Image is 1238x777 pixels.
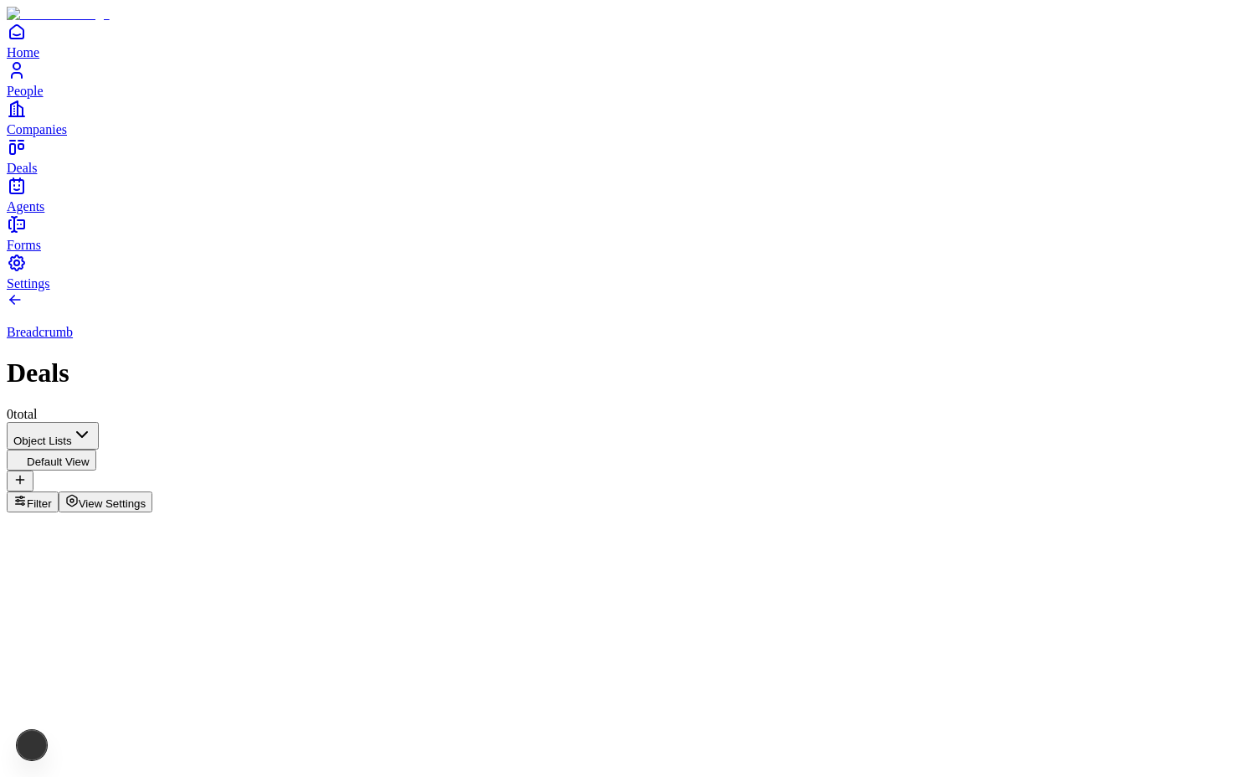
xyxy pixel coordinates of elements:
span: Home [7,45,39,59]
span: Deals [7,161,37,175]
a: Breadcrumb [7,296,1231,340]
span: View Settings [79,497,146,510]
p: Breadcrumb [7,325,1231,340]
a: Home [7,22,1231,59]
span: People [7,84,44,98]
button: Default View [7,450,96,471]
h1: Deals [7,358,1231,388]
a: Agents [7,176,1231,214]
a: People [7,60,1231,98]
span: Forms [7,238,41,252]
span: Filter [27,497,52,510]
a: Companies [7,99,1231,136]
span: Settings [7,276,50,291]
button: View Settings [59,491,153,512]
a: Forms [7,214,1231,252]
div: 0 total [7,407,1231,422]
span: Agents [7,199,44,214]
a: Deals [7,137,1231,175]
button: Filter [7,491,59,512]
a: Settings [7,253,1231,291]
span: Companies [7,122,67,136]
img: Item Brain Logo [7,7,110,22]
